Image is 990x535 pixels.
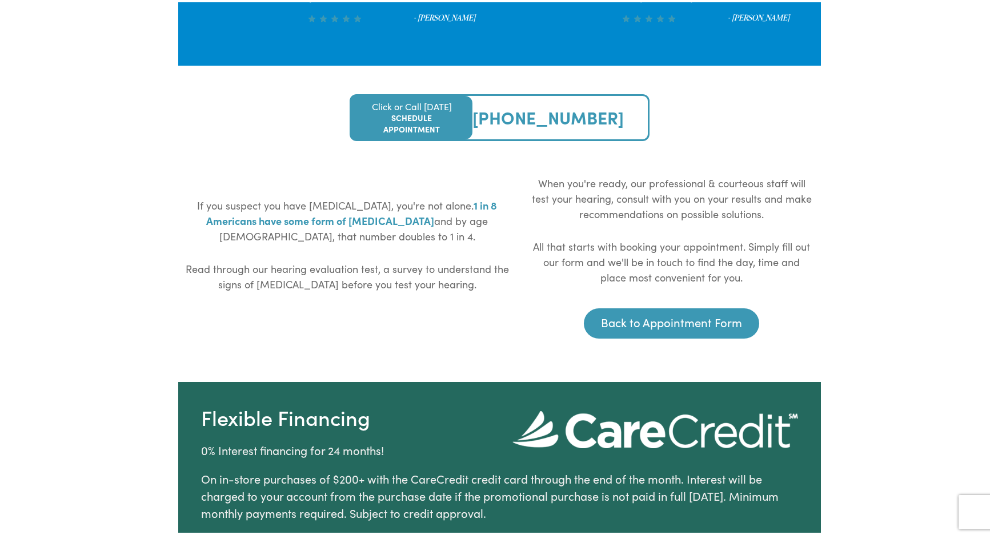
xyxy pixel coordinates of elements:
h3: - [PERSON_NAME] [414,11,475,21]
div: Click or Call [DATE] [351,94,472,137]
p: All that starts with booking your appointment. Simply fill out our form and we'll be in touch to ... [530,236,813,283]
p: 0% Interest financing for 24 months! [201,439,384,456]
strong: 1 in 8 Americans have some form of [MEDICAL_DATA] [206,196,497,226]
p: Schedule Appointment [363,110,461,132]
a: Back to Appointment Form [584,306,759,336]
h1: Flexible Financing [201,403,384,427]
p: Read through our hearing evaluation test, a survey to understand the signs of [MEDICAL_DATA] befo... [185,259,509,289]
p: On in-store purchases of $200+ with the CareCredit credit card through the end of the month. Inte... [201,468,798,519]
p: When you're ready, our professional & courteous staff will test your hearing, consult with you on... [530,173,813,219]
p: If you suspect you have [MEDICAL_DATA], you're not alone. and by age [DEMOGRAPHIC_DATA], that num... [185,195,509,242]
h3: - [PERSON_NAME] [728,11,789,21]
a: [PHONE_NUMBER] [472,103,624,127]
a: Click or Call [DATE]Schedule Appointment [351,94,472,137]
